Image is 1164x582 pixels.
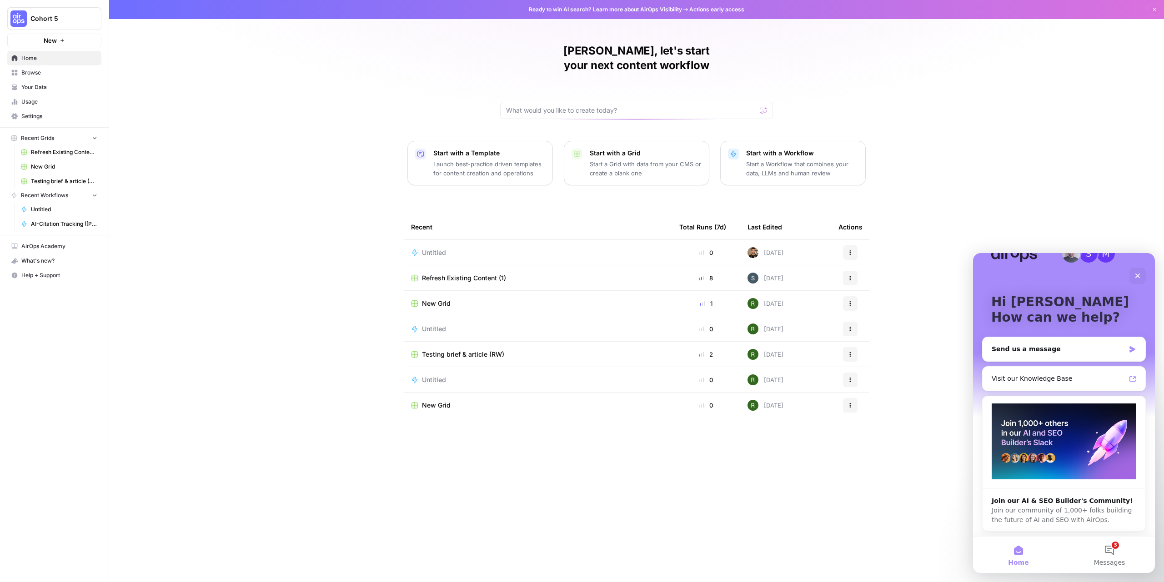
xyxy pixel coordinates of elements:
p: Start with a Grid [590,149,702,158]
div: Join our AI & SEO Builder's Community!Join our community of 1,000+ folks building the future of A... [10,236,172,279]
span: AirOps Academy [21,242,97,250]
button: Messages [91,284,182,320]
button: What's new? [7,254,101,268]
p: Hi [PERSON_NAME] [18,41,164,57]
div: [DATE] [748,349,783,360]
p: Start with a Template [433,149,545,158]
a: Learn more [593,6,623,13]
span: Your Data [21,83,97,91]
a: Untitled [411,248,665,257]
span: Testing brief & article (RW) [31,177,97,185]
div: 0 [679,248,733,257]
div: [DATE] [748,323,783,334]
a: AirOps Academy [7,239,101,254]
span: Browse [21,69,97,77]
h1: [PERSON_NAME], let's start your next content workflow [500,44,773,73]
div: 0 [679,324,733,333]
div: Recent [411,214,665,239]
p: Start with a Workflow [746,149,858,158]
span: Usage [21,98,97,106]
a: Your Data [7,80,101,95]
span: Untitled [422,248,446,257]
a: Usage [7,95,101,109]
span: Settings [21,112,97,120]
a: New Grid [411,299,665,308]
div: Send us a message [9,84,173,109]
span: Recent Workflows [21,191,68,199]
img: e8w4pz3lxmrlyw9sq3pq0i0oe7m2 [748,374,758,385]
a: Refresh Existing Content (1) [17,145,101,159]
button: Workspace: Cohort 5 [7,7,101,30]
span: Refresh Existing Content (1) [422,274,506,283]
span: Untitled [422,324,446,333]
span: New Grid [31,163,97,171]
img: e8w4pz3lxmrlyw9sq3pq0i0oe7m2 [748,298,758,309]
a: Settings [7,109,101,124]
div: 0 [679,375,733,384]
span: Cohort 5 [30,14,85,23]
a: Home [7,51,101,65]
img: Cohort 5 Logo [10,10,27,27]
div: Join our AI & SEO Builder's Community! [19,243,163,253]
div: 0 [679,401,733,410]
img: 36rz0nf6lyfqsoxlb67712aiq2cf [748,247,758,258]
span: Untitled [31,205,97,214]
div: 1 [679,299,733,308]
div: Visit our Knowledge Base [19,121,152,130]
img: e8w4pz3lxmrlyw9sq3pq0i0oe7m2 [748,349,758,360]
span: AI-Citation Tracking ([PERSON_NAME]) [31,220,97,228]
div: Total Runs (7d) [679,214,726,239]
div: Last Edited [748,214,782,239]
a: AI-Citation Tracking ([PERSON_NAME]) [17,217,101,231]
input: What would you like to create today? [506,106,756,115]
a: Refresh Existing Content (1) [411,274,665,283]
span: Untitled [422,375,446,384]
div: [DATE] [748,273,783,284]
a: Browse [7,65,101,80]
button: Start with a WorkflowStart a Workflow that combines your data, LLMs and human review [720,141,866,185]
img: e8w4pz3lxmrlyw9sq3pq0i0oe7m2 [748,323,758,334]
div: Send us a message [19,91,152,101]
span: Refresh Existing Content (1) [31,148,97,156]
div: Close [156,15,173,31]
p: Start a Grid with data from your CMS or create a blank one [590,159,702,178]
div: 2 [679,350,733,359]
span: New Grid [422,299,451,308]
button: Start with a TemplateLaunch best-practice driven templates for content creation and operations [407,141,553,185]
iframe: Intercom live chat [973,253,1155,573]
span: Messages [121,306,152,313]
p: Start a Workflow that combines your data, LLMs and human review [746,159,858,178]
img: l7wc9lttar9mml2em7ssp1le7bvz [748,273,758,284]
button: Recent Workflows [7,189,101,202]
button: Start with a GridStart a Grid with data from your CMS or create a blank one [564,141,709,185]
a: Untitled [411,375,665,384]
a: Untitled [17,202,101,217]
span: Testing brief & article (RW) [422,350,504,359]
p: How can we help? [18,57,164,72]
span: New [44,36,57,45]
div: 8 [679,274,733,283]
a: Testing brief & article (RW) [411,350,665,359]
p: Launch best-practice driven templates for content creation and operations [433,159,545,178]
button: New [7,34,101,47]
a: Testing brief & article (RW) [17,174,101,189]
span: Ready to win AI search? about AirOps Visibility [529,5,682,14]
span: Join our community of 1,000+ folks building the future of AI and SEO with AirOps. [19,254,159,270]
span: Home [35,306,55,313]
img: e8w4pz3lxmrlyw9sq3pq0i0oe7m2 [748,400,758,411]
a: Visit our Knowledge Base [13,117,169,134]
span: Help + Support [21,271,97,279]
div: What's new? [8,254,101,268]
span: Home [21,54,97,62]
div: [DATE] [748,247,783,258]
button: Recent Grids [7,131,101,145]
div: [DATE] [748,374,783,385]
button: Help + Support [7,268,101,283]
span: Recent Grids [21,134,54,142]
span: New Grid [422,401,451,410]
div: [DATE] [748,400,783,411]
div: [DATE] [748,298,783,309]
a: Untitled [411,324,665,333]
span: Actions early access [689,5,744,14]
a: New Grid [17,159,101,174]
